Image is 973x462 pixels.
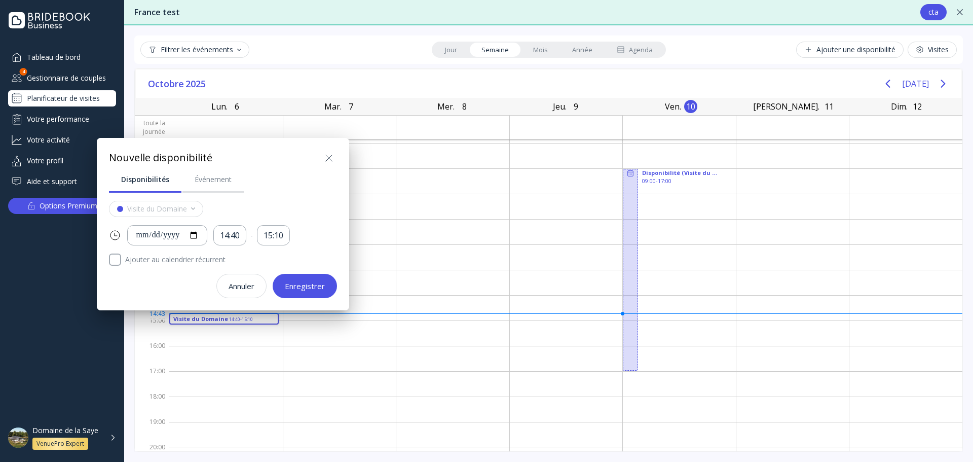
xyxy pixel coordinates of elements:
[250,230,253,240] div: -
[264,230,283,241] div: 15:10
[220,230,240,241] div: 14:40
[127,205,187,213] div: Visite du Domaine
[121,174,169,185] div: Disponibilités
[195,174,232,185] div: Événement
[182,166,244,193] a: Événement
[109,201,203,217] button: Visite du Domaine
[216,274,267,298] button: Annuler
[273,274,337,298] button: Enregistrer
[121,254,337,266] label: Ajouter au calendrier récurrent
[285,282,325,290] div: Enregistrer
[109,166,181,193] a: Disponibilités
[109,151,212,165] div: Nouvelle disponibilité
[229,282,254,290] div: Annuler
